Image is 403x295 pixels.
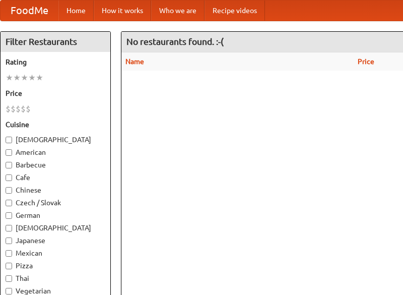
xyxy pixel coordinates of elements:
label: Barbecue [6,160,105,170]
input: American [6,149,12,156]
a: Recipe videos [205,1,265,21]
a: Home [58,1,94,21]
input: Vegetarian [6,288,12,294]
a: Name [125,57,144,66]
input: Barbecue [6,162,12,168]
input: Cafe [6,174,12,181]
input: [DEMOGRAPHIC_DATA] [6,137,12,143]
li: ★ [28,72,36,83]
input: German [6,212,12,219]
li: ★ [13,72,21,83]
a: How it works [94,1,151,21]
label: Chinese [6,185,105,195]
label: Japanese [6,235,105,246]
h5: Rating [6,57,105,67]
input: Chinese [6,187,12,194]
a: FoodMe [1,1,58,21]
a: Price [358,57,374,66]
label: American [6,147,105,157]
input: Pizza [6,263,12,269]
label: Czech / Slovak [6,198,105,208]
label: Cafe [6,172,105,183]
label: Pizza [6,261,105,271]
li: ★ [36,72,43,83]
li: $ [6,103,11,114]
li: $ [16,103,21,114]
label: [DEMOGRAPHIC_DATA] [6,223,105,233]
ng-pluralize: No restaurants found. :-( [126,37,224,46]
label: Thai [6,273,105,283]
li: $ [26,103,31,114]
label: Mexican [6,248,105,258]
input: [DEMOGRAPHIC_DATA] [6,225,12,231]
a: Who we are [151,1,205,21]
li: $ [21,103,26,114]
label: German [6,210,105,220]
li: ★ [6,72,13,83]
h4: Filter Restaurants [1,32,110,52]
label: [DEMOGRAPHIC_DATA] [6,135,105,145]
li: ★ [21,72,28,83]
h5: Price [6,88,105,98]
h5: Cuisine [6,120,105,130]
input: Japanese [6,238,12,244]
li: $ [11,103,16,114]
input: Czech / Slovak [6,200,12,206]
input: Thai [6,275,12,282]
input: Mexican [6,250,12,257]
